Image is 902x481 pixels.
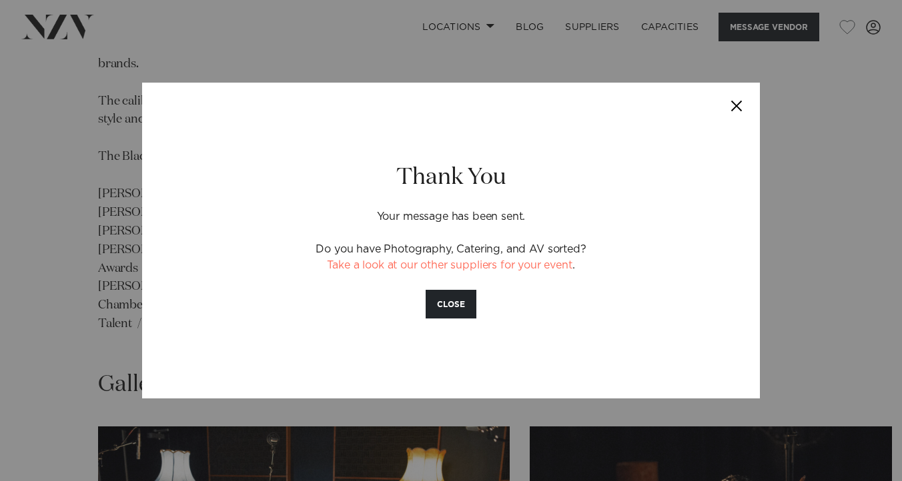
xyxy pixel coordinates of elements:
[217,193,685,225] p: Your message has been sent.
[713,83,760,129] button: Close
[217,163,685,193] h2: Thank You
[426,290,476,318] button: CLOSE
[217,241,685,274] p: Do you have Photography, Catering, and AV sorted? .
[327,260,572,270] a: Take a look at our other suppliers for your event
